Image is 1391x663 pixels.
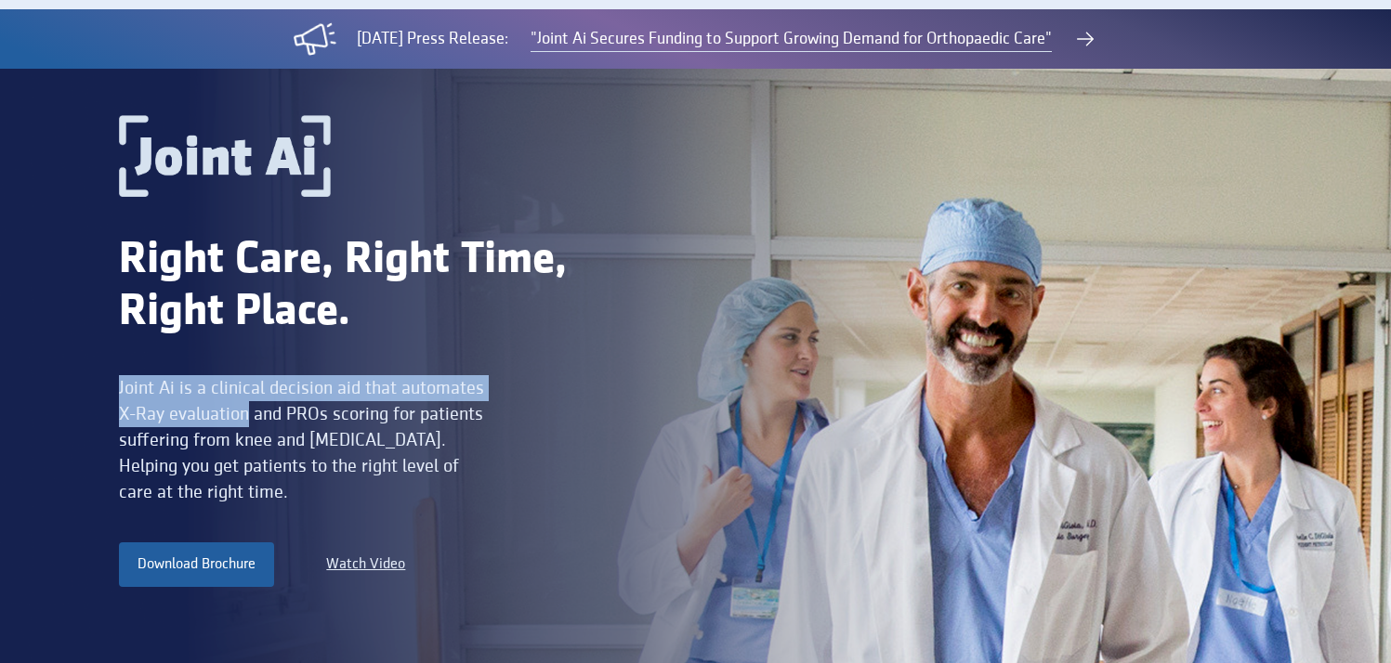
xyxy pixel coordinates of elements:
a: Download Brochure [119,542,274,587]
div: Joint Ai is a clinical decision aid that automates X-Ray evaluation and PROs scoring for patients... [119,375,490,505]
div: [DATE] Press Release: [357,27,508,51]
a: "Joint Ai Secures Funding to Support Growing Demand for Orthopaedic Care" [531,27,1052,52]
div: Right Care, Right Time, Right Place. [119,234,649,338]
a: Watch Video [326,553,405,576]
